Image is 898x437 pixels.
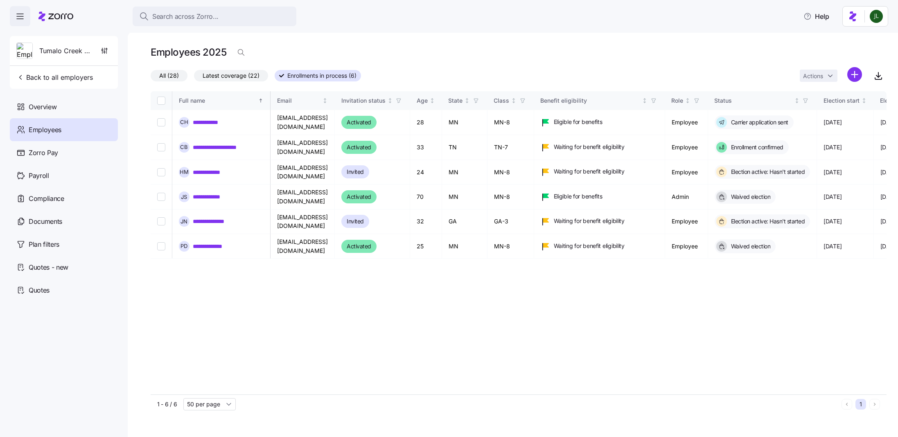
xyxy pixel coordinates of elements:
span: Election active: Hasn't started [729,168,805,176]
div: Not sorted [794,98,800,104]
a: Plan filters [10,233,118,256]
span: [DATE] [824,168,842,176]
td: MN [442,234,487,259]
div: Not sorted [685,98,690,104]
a: Compliance [10,187,118,210]
span: J N [181,219,188,224]
td: MN [442,185,487,209]
div: Invitation status [341,96,386,105]
td: Employee [665,135,708,160]
span: Tumalo Creek Transportation [39,46,91,56]
a: Payroll [10,164,118,187]
td: 28 [410,110,442,135]
input: Select record 1 [157,118,165,126]
div: Not sorted [322,98,328,104]
span: [DATE] [824,193,842,201]
td: 33 [410,135,442,160]
span: Waived election [729,193,771,201]
button: Previous page [842,399,852,410]
span: Enrollments in process (6) [287,70,356,81]
div: Election start [824,96,860,105]
td: GA [442,209,487,234]
th: StatusNot sorted [708,91,817,110]
td: TN-7 [487,135,534,160]
img: d9b9d5af0451fe2f8c405234d2cf2198 [870,10,883,23]
th: Full nameSorted ascending [172,91,271,110]
button: Actions [800,70,837,82]
td: MN-8 [487,185,534,209]
span: Invited [347,167,364,177]
span: Quotes [29,285,50,295]
th: EmailNot sorted [271,91,335,110]
td: MN-8 [487,234,534,259]
button: 1 [855,399,866,410]
a: Quotes [10,279,118,302]
input: Select record 4 [157,193,165,201]
span: Activated [347,241,371,251]
span: Back to all employers [16,72,93,82]
td: 70 [410,185,442,209]
td: Admin [665,185,708,209]
span: Activated [347,192,371,202]
button: Next page [869,399,880,410]
td: [EMAIL_ADDRESS][DOMAIN_NAME] [271,234,335,259]
td: 24 [410,160,442,185]
span: C B [181,144,188,150]
span: [DATE] [824,118,842,126]
span: Employees [29,125,61,135]
input: Select all records [157,97,165,105]
span: Election active: Hasn't started [729,217,805,225]
span: Carrier application sent [729,118,788,126]
a: Quotes - new [10,256,118,279]
span: Actions [803,73,823,79]
span: Documents [29,216,62,227]
td: [EMAIL_ADDRESS][DOMAIN_NAME] [271,185,335,209]
span: C H [180,119,188,125]
div: Not sorted [387,98,393,104]
div: Not sorted [642,98,648,104]
span: [DATE] [824,217,842,225]
th: Benefit eligibilityNot sorted [534,91,665,110]
th: Invitation statusNot sorted [335,91,410,110]
a: Documents [10,210,118,233]
div: Not sorted [861,98,867,104]
span: Waiting for benefit eligibility [554,217,625,225]
td: [EMAIL_ADDRESS][DOMAIN_NAME] [271,160,335,185]
div: Sorted ascending [258,98,264,104]
span: 1 - 6 / 6 [157,400,177,408]
td: 32 [410,209,442,234]
div: Age [417,96,428,105]
span: All (28) [159,70,179,81]
span: Eligible for benefits [554,192,602,200]
div: Benefit eligibility [541,96,641,105]
div: Status [715,96,793,105]
div: State [449,96,463,105]
th: RoleNot sorted [665,91,708,110]
span: Invited [347,216,364,226]
td: Employee [665,160,708,185]
span: H M [180,169,189,175]
div: Not sorted [464,98,470,104]
span: Compliance [29,194,64,204]
span: Waived election [729,242,771,250]
input: Select record 5 [157,217,165,225]
div: Not sorted [511,98,517,104]
input: Select record 3 [157,168,165,176]
td: Employee [665,209,708,234]
td: [EMAIL_ADDRESS][DOMAIN_NAME] [271,209,335,234]
td: Employee [665,234,708,259]
th: AgeNot sorted [410,91,442,110]
td: MN-8 [487,110,534,135]
span: Enrollment confirmed [729,143,783,151]
svg: add icon [847,67,862,82]
span: Latest coverage (22) [203,70,259,81]
td: MN-8 [487,160,534,185]
a: Zorro Pay [10,141,118,164]
td: Employee [665,110,708,135]
div: Not sorted [429,98,435,104]
td: [EMAIL_ADDRESS][DOMAIN_NAME] [271,110,335,135]
div: Email [277,96,321,105]
td: TN [442,135,487,160]
span: [DATE] [824,242,842,250]
a: Employees [10,118,118,141]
